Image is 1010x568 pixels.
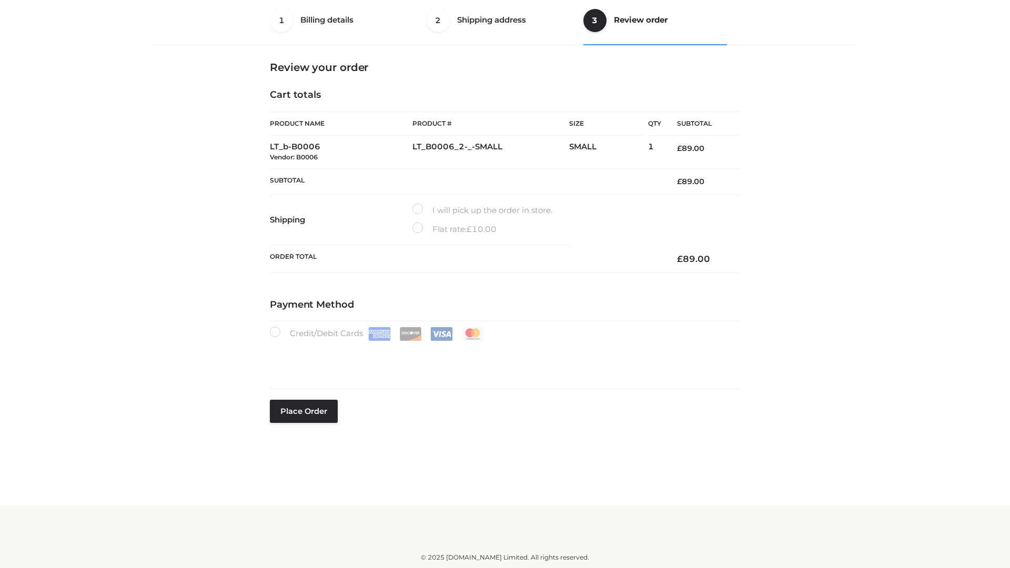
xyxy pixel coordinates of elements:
th: Subtotal [270,168,661,194]
label: Flat rate: [412,222,497,236]
iframe: Secure payment input frame [268,339,738,377]
span: £ [467,224,472,234]
img: Amex [368,327,391,341]
td: SMALL [569,136,648,169]
td: LT_B0006_2-_-SMALL [412,136,569,169]
bdi: 89.00 [677,144,704,153]
th: Order Total [270,245,661,273]
bdi: 10.00 [467,224,497,234]
div: © 2025 [DOMAIN_NAME] Limited. All rights reserved. [156,552,854,563]
bdi: 89.00 [677,177,704,186]
img: Mastercard [461,327,484,341]
td: 1 [648,136,661,169]
th: Shipping [270,195,412,245]
img: Discover [399,327,422,341]
th: Size [569,112,643,136]
h4: Cart totals [270,89,740,101]
th: Product Name [270,111,412,136]
bdi: 89.00 [677,253,710,264]
label: I will pick up the order in store. [412,204,552,217]
button: Place order [270,400,338,423]
span: £ [677,144,682,153]
th: Product # [412,111,569,136]
th: Subtotal [661,112,740,136]
span: £ [677,253,683,264]
th: Qty [648,111,661,136]
h3: Review your order [270,61,740,74]
span: £ [677,177,682,186]
td: LT_b-B0006 [270,136,412,169]
img: Visa [430,327,453,341]
small: Vendor: B0006 [270,153,318,161]
h4: Payment Method [270,299,740,311]
label: Credit/Debit Cards [270,327,485,341]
